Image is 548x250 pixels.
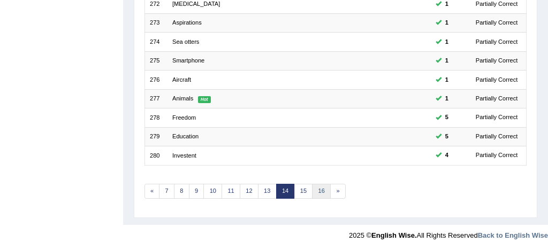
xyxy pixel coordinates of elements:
strong: English Wise. [371,231,416,239]
em: Hot [198,96,211,103]
a: 15 [294,184,313,199]
div: Partially Correct [472,56,521,66]
div: Partially Correct [472,75,521,85]
a: Freedom [172,114,196,121]
div: Partially Correct [472,132,521,142]
a: 11 [222,184,240,199]
a: 12 [240,184,258,199]
div: 2025 © All Rights Reserved [349,225,548,240]
div: Partially Correct [472,94,521,104]
a: » [330,184,346,199]
a: Sea otters [172,38,199,45]
span: You can still take this question [442,151,452,160]
td: 277 [144,89,168,108]
a: Back to English Wise [478,231,548,239]
div: Partially Correct [472,113,521,122]
td: 280 [144,146,168,165]
span: You can still take this question [442,113,452,122]
td: 276 [144,71,168,89]
span: You can still take this question [442,94,452,104]
td: 278 [144,108,168,127]
a: « [144,184,160,199]
span: You can still take this question [442,56,452,66]
div: Partially Correct [472,18,521,28]
td: 279 [144,127,168,146]
a: Aircraft [172,76,191,83]
div: Partially Correct [472,151,521,160]
a: Aspirations [172,19,202,26]
span: You can still take this question [442,132,452,142]
a: 14 [276,184,295,199]
a: 7 [159,184,174,199]
a: Investent [172,152,196,159]
div: Partially Correct [472,37,521,47]
span: You can still take this question [442,75,452,85]
a: 13 [258,184,277,199]
td: 274 [144,33,168,51]
span: You can still take this question [442,37,452,47]
a: Smartphone [172,57,204,64]
td: 275 [144,51,168,70]
a: [MEDICAL_DATA] [172,1,220,7]
a: 8 [174,184,189,199]
td: 273 [144,14,168,33]
a: Animals [172,95,193,101]
a: 9 [189,184,204,199]
a: Education [172,133,199,139]
a: 16 [312,184,331,199]
a: 10 [203,184,222,199]
span: You can still take this question [442,18,452,28]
